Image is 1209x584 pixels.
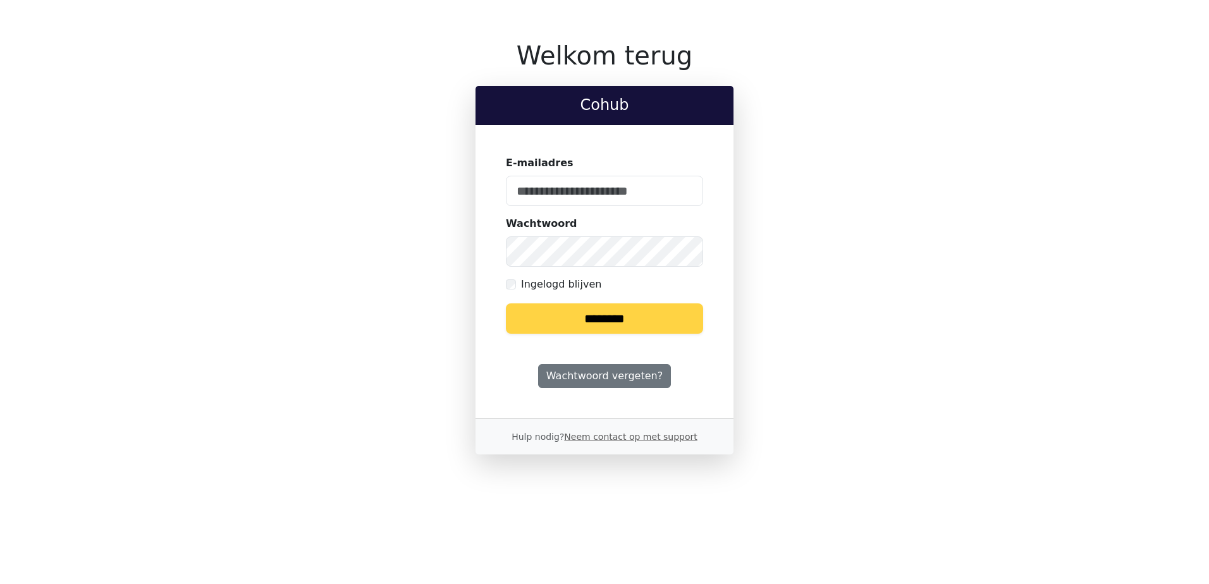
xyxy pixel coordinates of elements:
small: Hulp nodig? [512,432,697,442]
h2: Cohub [486,96,723,114]
a: Neem contact op met support [564,432,697,442]
a: Wachtwoord vergeten? [538,364,671,388]
label: Wachtwoord [506,216,577,231]
label: Ingelogd blijven [521,277,601,292]
label: E-mailadres [506,155,574,171]
h1: Welkom terug [476,40,733,71]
